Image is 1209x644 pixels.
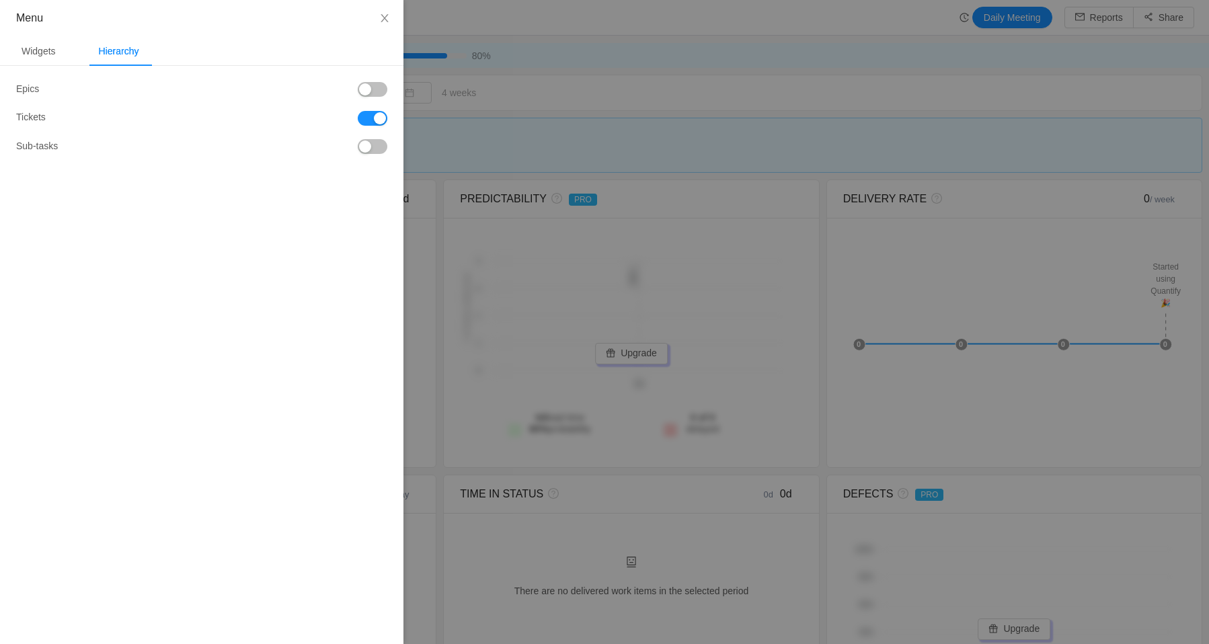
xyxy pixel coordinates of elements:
div: Tickets [16,110,202,125]
i: icon: close [379,13,390,24]
div: Hierarchy [88,36,150,67]
div: Epics [16,82,202,97]
div: Widgets [11,36,67,67]
div: Sub-tasks [16,139,202,154]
